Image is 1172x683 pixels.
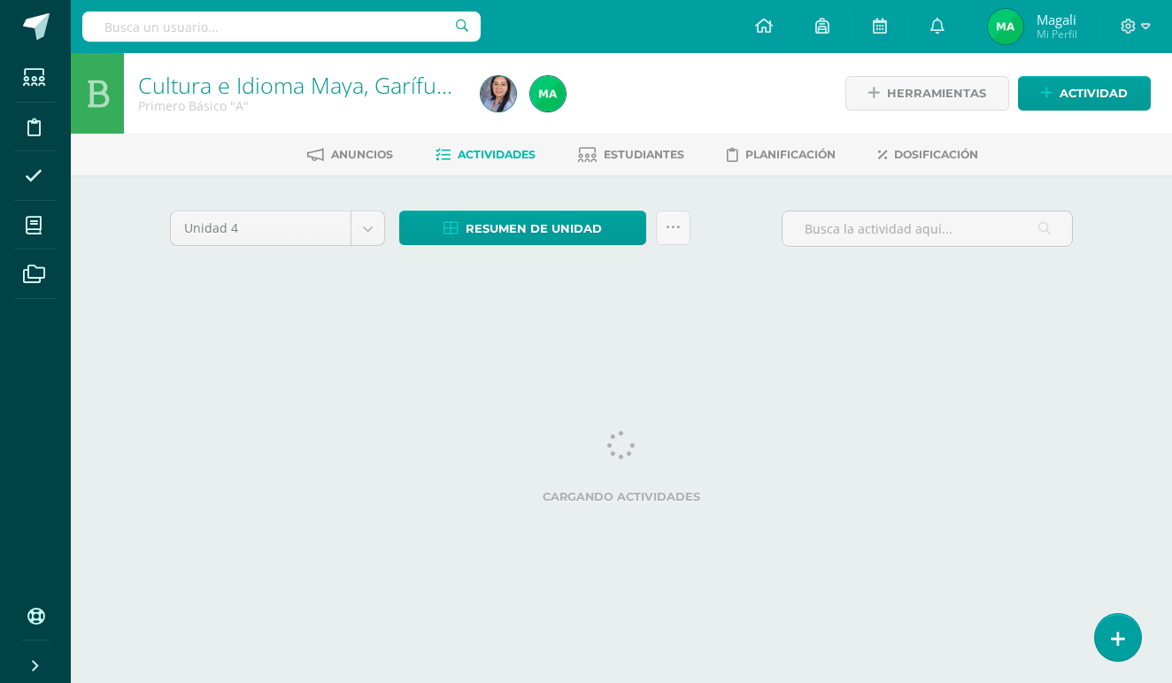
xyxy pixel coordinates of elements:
a: Cultura e Idioma Maya, Garífuna o Xinca [138,70,540,100]
span: Actividades [458,148,536,161]
span: Dosificación [894,148,978,161]
input: Busca la actividad aquí... [783,211,1072,246]
img: 05f3b83f3a33b31b9838db5ae9964073.png [530,76,566,111]
a: Anuncios [307,141,393,169]
img: 6baaf9f0fcaaac16c81f6c0ecc16155a.png [481,76,516,111]
a: Actividades [436,141,536,169]
div: Primero Básico 'A' [138,97,459,114]
span: Planificación [745,148,836,161]
label: Cargando actividades [170,490,1073,503]
span: Herramientas [887,77,986,110]
a: Resumen de unidad [399,211,646,245]
a: Estudiantes [578,141,684,169]
img: 05f3b83f3a33b31b9838db5ae9964073.png [988,9,1023,44]
input: Busca un usuario... [82,12,481,42]
a: Herramientas [845,76,1009,111]
span: Mi Perfil [1037,27,1077,42]
a: Actividad [1018,76,1151,111]
span: Resumen de unidad [466,212,602,245]
span: Estudiantes [604,148,684,161]
span: Unidad 4 [184,211,337,245]
span: Actividad [1060,77,1128,110]
a: Unidad 4 [171,211,384,245]
span: Anuncios [331,148,393,161]
a: Planificación [727,141,836,169]
a: Dosificación [878,141,978,169]
h1: Cultura e Idioma Maya, Garífuna o Xinca [138,73,459,97]
span: Magali [1037,11,1077,28]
